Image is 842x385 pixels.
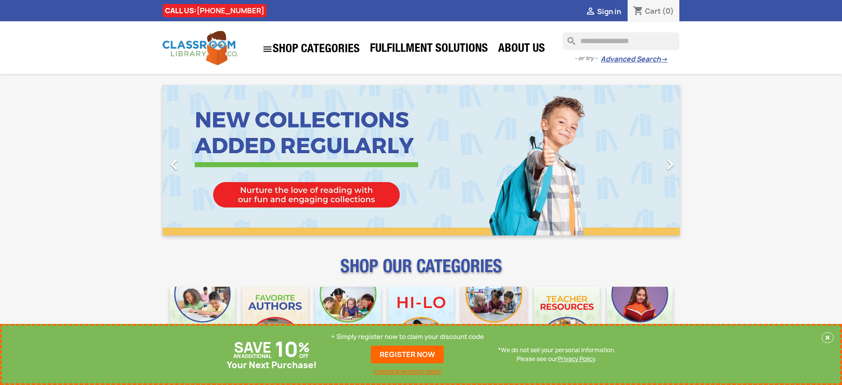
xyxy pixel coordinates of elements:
img: CLC_Bulk_Mobile.jpg [170,287,236,353]
a: Previous [163,85,240,235]
a: Fulfillment Solutions [366,41,492,58]
img: Classroom Library Company [163,31,238,65]
a: About Us [494,41,549,58]
span: Sign in [597,7,621,16]
img: CLC_Dyslexia_Mobile.jpg [607,287,673,353]
p: SHOP OUR CATEGORIES [163,264,680,280]
a: Advanced Search→ [601,55,667,64]
input: Search [563,32,679,50]
i:  [585,7,596,17]
img: CLC_Teacher_Resources_Mobile.jpg [534,287,600,353]
i:  [659,154,681,176]
span: - or try - [575,54,601,63]
i:  [262,44,273,54]
a: SHOP CATEGORIES [258,39,364,59]
div: CALL US: [163,4,267,17]
i: shopping_cart [633,6,644,17]
span: (0) [662,6,674,16]
span: Cart [645,6,661,16]
i: search [563,32,573,43]
span: → [661,55,667,64]
ul: Carousel container [163,85,680,235]
i:  [163,154,185,176]
img: CLC_Phonics_And_Decodables_Mobile.jpg [315,287,381,353]
img: CLC_Favorite_Authors_Mobile.jpg [242,287,308,353]
img: CLC_Fiction_Nonfiction_Mobile.jpg [461,287,527,353]
a:  Sign in [585,7,621,16]
a: [PHONE_NUMBER] [197,6,264,15]
a: Next [602,85,680,235]
img: CLC_HiLo_Mobile.jpg [388,287,454,353]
